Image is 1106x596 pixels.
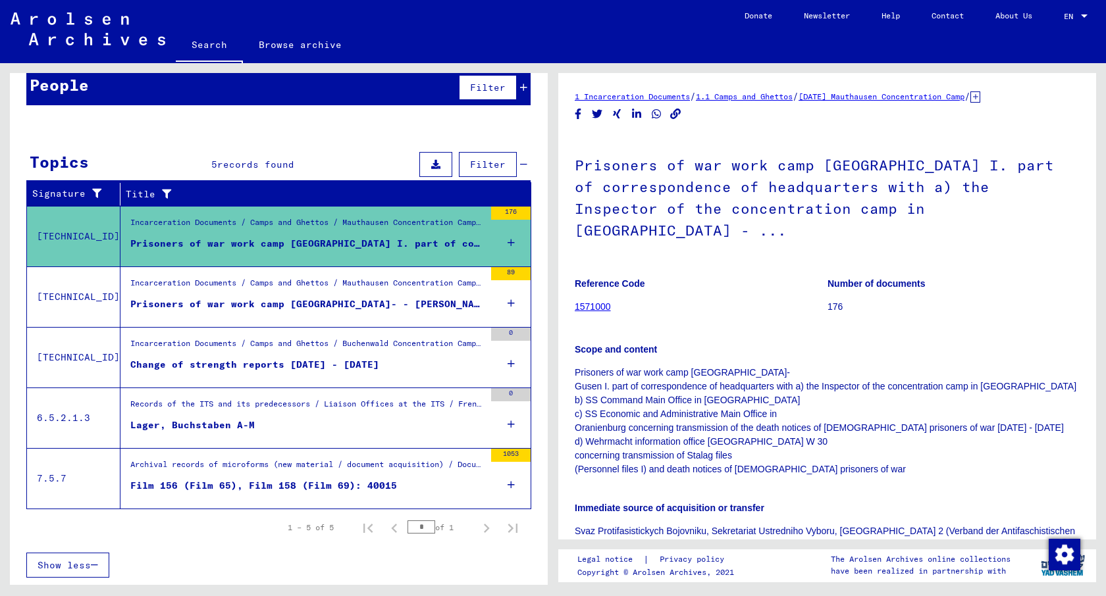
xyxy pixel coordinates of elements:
[831,565,1011,577] p: have been realized in partnership with
[577,566,740,578] p: Copyright © Arolsen Archives, 2021
[27,448,120,509] td: 7.5.7
[649,553,740,566] a: Privacy policy
[38,559,91,571] span: Show less
[217,159,294,170] span: records found
[575,524,1080,552] p: Svaz Protifasistickych Bojovniku, Sekretariat Ustredniho Vyboru, [GEOGRAPHIC_DATA] 2 (Verband der...
[828,278,926,289] b: Number of documents
[1038,549,1088,582] img: yv_logo.png
[130,358,379,372] div: Change of strength reports [DATE] - [DATE]
[793,90,799,102] span: /
[669,106,683,122] button: Copy link
[459,152,517,177] button: Filter
[828,300,1080,314] p: 176
[459,75,517,100] button: Filter
[130,479,397,493] div: Film 156 (Film 65), Film 158 (Film 69): 40015
[130,337,485,356] div: Incarceration Documents / Camps and Ghettos / Buchenwald Concentration Camp / List Material Buche...
[473,514,500,541] button: Next page
[27,206,120,266] td: [TECHNICAL_ID]
[11,12,165,45] img: Arolsen_neg.svg
[211,159,217,170] span: 5
[126,187,505,201] div: Title
[491,449,531,462] div: 1053
[381,514,408,541] button: Previous page
[243,29,357,61] a: Browse archive
[130,237,485,251] div: Prisoners of war work camp [GEOGRAPHIC_DATA] I. part of correspondence of headquarters with a) th...
[571,106,585,122] button: Share on Facebook
[355,514,381,541] button: First page
[1064,12,1078,21] span: EN
[27,387,120,448] td: 6.5.2.1.3
[288,522,334,534] div: 1 – 5 of 5
[130,216,485,235] div: Incarceration Documents / Camps and Ghettos / Mauthausen Concentration Camp / List Material [GEOG...
[610,106,624,122] button: Share on Xing
[30,150,89,174] div: Topics
[470,82,506,93] span: Filter
[577,553,643,566] a: Legal notice
[130,459,485,477] div: Archival records of microforms (new material / document acquisition) / Document acquisition in [G...
[575,503,764,513] b: Immediate source of acquisition or transfer
[130,277,485,295] div: Incarceration Documents / Camps and Ghettos / Mauthausen Concentration Camp / List Material [GEOG...
[30,73,89,97] div: People
[591,106,604,122] button: Share on Twitter
[27,327,120,387] td: [TECHNICAL_ID]
[575,135,1080,258] h1: Prisoners of war work camp [GEOGRAPHIC_DATA] I. part of correspondence of headquarters with a) th...
[575,91,690,101] a: 1 Incarceration Documents
[126,184,518,205] div: Title
[32,184,123,205] div: Signature
[491,388,531,401] div: 0
[500,514,526,541] button: Last page
[1049,539,1080,570] img: Change consent
[130,418,255,432] div: Lager, Buchstaben A-M
[27,266,120,327] td: [TECHNICAL_ID]
[130,297,485,311] div: Prisoners of war work camp [GEOGRAPHIC_DATA]- - [PERSON_NAME]. part of correspondence from headqu...
[1048,538,1080,570] div: Change consent
[575,344,657,355] b: Scope and content
[690,90,696,102] span: /
[408,521,473,534] div: of 1
[630,106,644,122] button: Share on LinkedIn
[491,207,531,220] div: 176
[470,159,506,170] span: Filter
[577,553,740,566] div: |
[26,553,109,578] button: Show less
[130,398,485,416] div: Records of the ITS and its predecessors / Liaison Offices at the ITS / French Liaison Office / Ar...
[32,187,110,201] div: Signature
[575,366,1080,476] p: Prisoners of war work camp [GEOGRAPHIC_DATA]- Gusen I. part of correspondence of headquarters wit...
[799,91,964,101] a: [DATE] Mauthausen Concentration Camp
[831,553,1011,565] p: The Arolsen Archives online collections
[176,29,243,63] a: Search
[575,301,611,312] a: 1571000
[964,90,970,102] span: /
[696,91,793,101] a: 1.1 Camps and Ghettos
[491,328,531,341] div: 0
[650,106,664,122] button: Share on WhatsApp
[491,267,531,280] div: 89
[575,278,645,289] b: Reference Code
